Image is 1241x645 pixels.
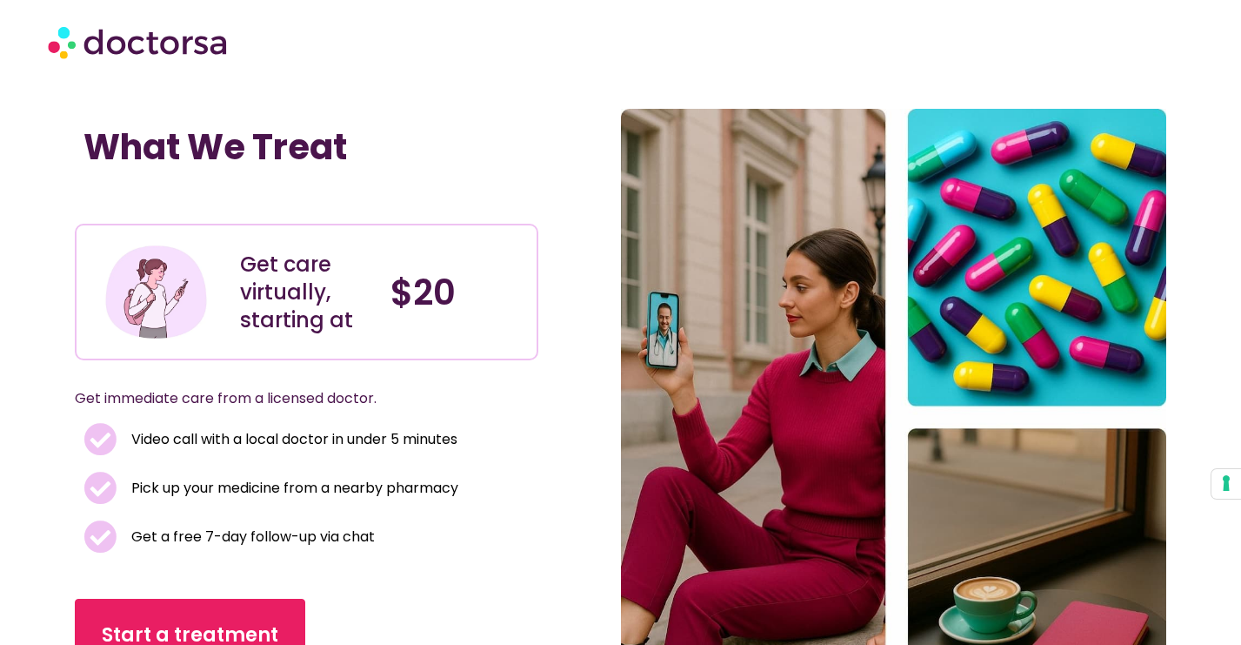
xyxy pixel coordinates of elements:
div: Get care virtually, starting at [240,251,373,334]
h1: What We Treat [83,126,530,168]
button: Your consent preferences for tracking technologies [1211,469,1241,499]
span: Get a free 7-day follow-up via chat [127,525,375,549]
span: Pick up your medicine from a nearby pharmacy [127,476,458,501]
img: Illustration depicting a young woman in a casual outfit, engaged with her smartphone. She has a p... [103,239,210,346]
h4: $20 [390,272,524,313]
span: Video call with a local doctor in under 5 minutes [127,427,457,452]
iframe: Customer reviews powered by Trustpilot [83,185,344,206]
p: Get immediate care from a licensed doctor. [75,386,497,411]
